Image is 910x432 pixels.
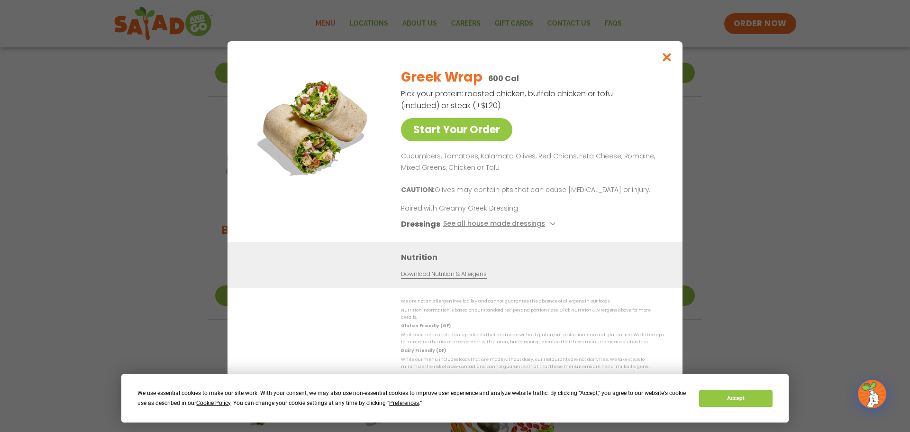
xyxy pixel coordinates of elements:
[401,151,660,174] p: Cucumbers, Tomatoes, Kalamata Olives, Red Onions, Feta Cheese, Romaine, Mixed Greens, Chicken or ...
[652,41,682,73] button: Close modal
[401,185,435,194] b: CAUTION:
[401,88,614,111] p: Pick your protein: roasted chicken, buffalo chicken or tofu (included) or steak (+$1.20)
[389,400,419,406] span: Preferences
[401,118,512,141] a: Start Your Order
[443,218,558,230] button: See all house made dressings
[401,184,660,196] p: Olives may contain pits that can cause [MEDICAL_DATA] or injury.
[401,270,486,279] a: Download Nutrition & Allergens
[699,390,772,407] button: Accept
[401,331,664,346] p: While our menu includes ingredients that are made without gluten, our restaurants are not gluten ...
[859,381,885,407] img: wpChatIcon
[401,218,440,230] h3: Dressings
[249,60,382,193] img: Featured product photo for Greek Wrap
[401,356,664,370] p: While our menu includes foods that are made without dairy, our restaurants are not dairy free. We...
[401,348,446,353] strong: Dairy Friendly (DF)
[401,298,664,305] p: We are not an allergen free facility and cannot guarantee the absence of allergens in our foods.
[401,67,482,87] h2: Greek Wrap
[401,307,664,322] p: Nutrition information is based on our standard recipes and portion sizes. Click Nutrition & Aller...
[488,73,519,84] p: 600 Cal
[137,388,688,408] div: We use essential cookies to make our site work. With your consent, we may also use non-essential ...
[401,323,450,329] strong: Gluten Friendly (GF)
[401,203,576,213] p: Paired with Creamy Greek Dressing
[401,251,668,263] h3: Nutrition
[196,400,230,406] span: Cookie Policy
[121,374,789,423] div: Cookie Consent Prompt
